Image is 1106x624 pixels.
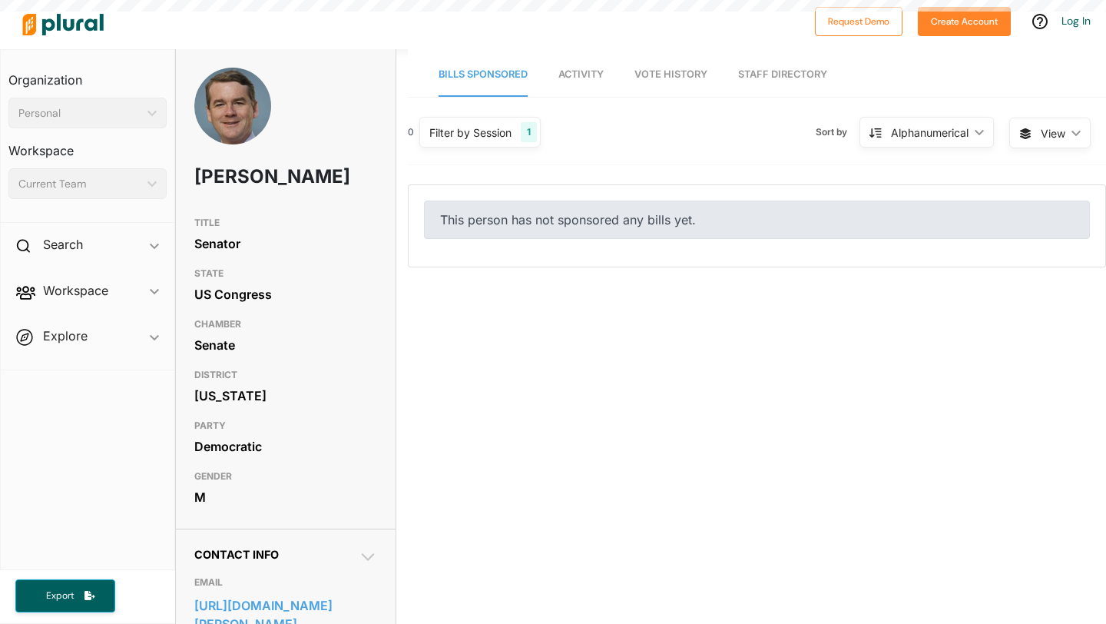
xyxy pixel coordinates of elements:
div: Alphanumerical [891,124,969,141]
span: Contact Info [194,548,279,561]
a: Request Demo [815,12,902,28]
a: Create Account [918,12,1011,28]
h3: STATE [194,264,377,283]
div: US Congress [194,283,377,306]
div: Current Team [18,176,141,192]
img: Headshot of Michael Bennet [194,68,271,161]
h3: Organization [8,58,167,91]
a: Staff Directory [738,53,827,97]
div: Senator [194,232,377,255]
a: Vote History [634,53,707,97]
div: M [194,486,377,509]
h3: DISTRICT [194,366,377,384]
button: Export [15,579,115,612]
span: Vote History [634,68,707,80]
h3: CHAMBER [194,315,377,334]
h3: GENDER [194,467,377,486]
div: Democratic [194,435,377,458]
div: This person has not sponsored any bills yet. [424,201,1090,239]
span: Sort by [816,125,859,139]
div: Filter by Session [429,124,512,141]
div: Senate [194,334,377,357]
a: Activity [558,53,604,97]
a: Bills Sponsored [439,53,528,97]
div: Personal [18,105,141,121]
span: Export [35,589,84,602]
h3: TITLE [194,214,377,232]
button: Create Account [918,7,1011,36]
h3: Workspace [8,128,167,162]
div: 1 [521,122,537,142]
button: Request Demo [815,7,902,36]
h2: Search [43,236,83,253]
h1: [PERSON_NAME] [194,154,304,200]
span: View [1041,125,1065,141]
h3: PARTY [194,417,377,435]
span: Activity [558,68,604,80]
a: Log In [1061,14,1091,28]
span: Bills Sponsored [439,68,528,80]
div: [US_STATE] [194,384,377,407]
h3: EMAIL [194,573,377,592]
div: 0 [408,125,414,139]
